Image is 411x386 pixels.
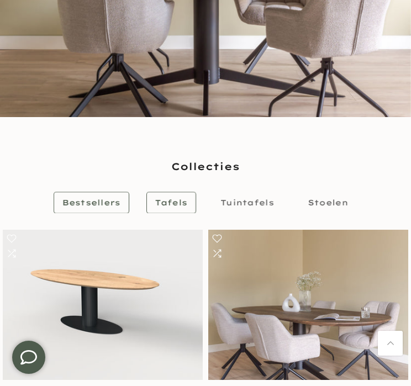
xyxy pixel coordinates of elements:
a: Bestsellers [54,192,129,214]
a: Tafels [146,192,196,214]
span: Bestsellers [62,198,120,208]
span: Tuintafels [220,198,274,208]
span: Tafels [155,198,187,208]
span: Collecties [171,158,240,175]
a: Tuintafels [212,192,283,214]
span: Stoelen [308,198,348,208]
a: Terug naar boven [378,331,403,356]
iframe: toggle-frame [1,330,56,385]
a: Stoelen [299,192,357,214]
